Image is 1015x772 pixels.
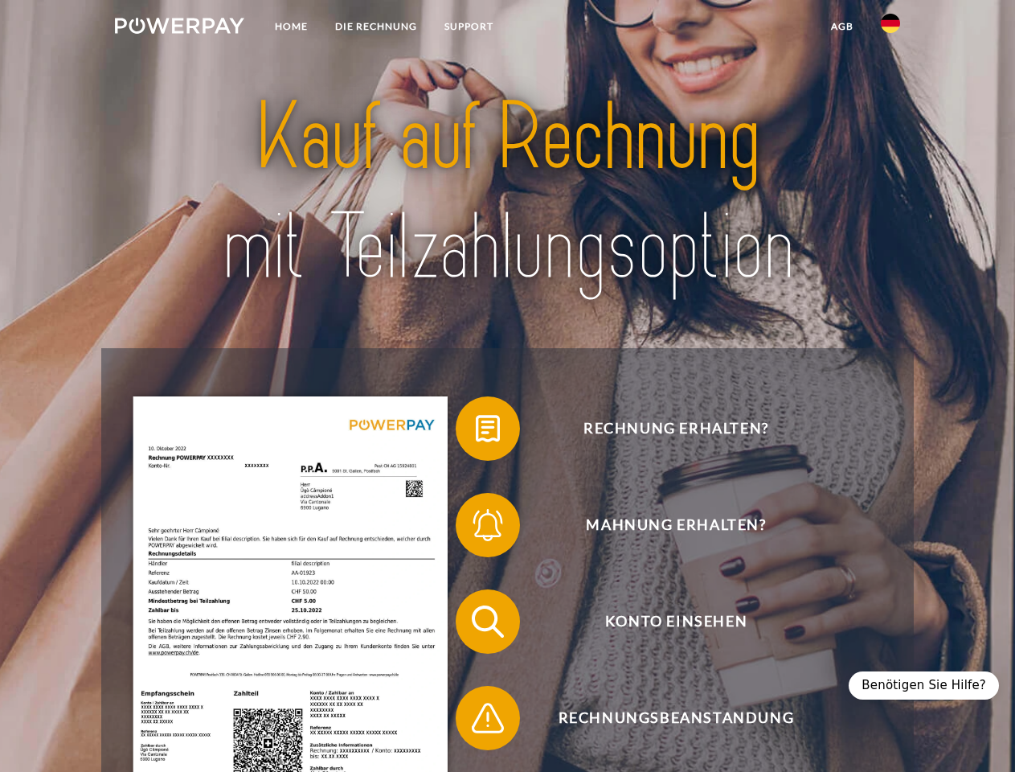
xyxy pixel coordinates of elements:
button: Konto einsehen [456,589,874,654]
img: qb_bill.svg [468,409,508,449]
button: Rechnung erhalten? [456,396,874,461]
button: Rechnungsbeanstandung [456,686,874,750]
a: Home [261,12,321,41]
span: Rechnung erhalten? [479,396,873,461]
button: Mahnung erhalten? [456,493,874,557]
span: Konto einsehen [479,589,873,654]
img: logo-powerpay-white.svg [115,18,244,34]
img: qb_bell.svg [468,505,508,545]
a: DIE RECHNUNG [321,12,431,41]
img: qb_warning.svg [468,698,508,738]
div: Benötigen Sie Hilfe? [849,671,999,700]
a: SUPPORT [431,12,507,41]
img: title-powerpay_de.svg [153,77,862,308]
span: Mahnung erhalten? [479,493,873,557]
a: agb [817,12,867,41]
span: Rechnungsbeanstandung [479,686,873,750]
img: qb_search.svg [468,602,508,642]
img: de [881,14,900,33]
